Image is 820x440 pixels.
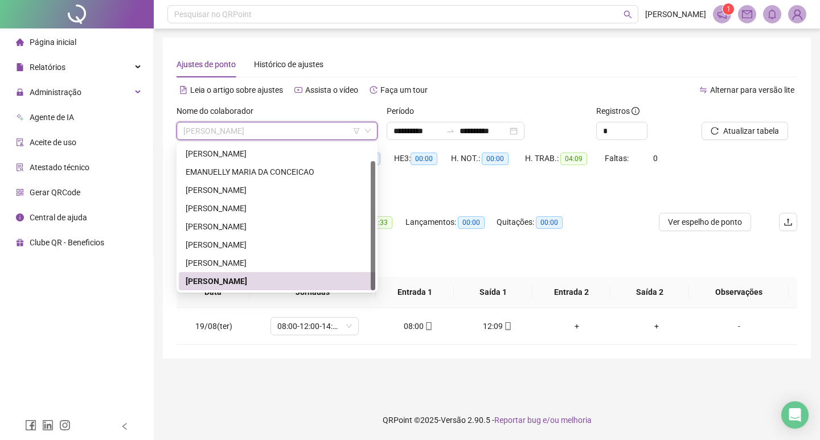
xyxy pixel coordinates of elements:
span: swap [699,86,707,94]
span: Relatórios [30,63,65,72]
div: [PERSON_NAME] [186,220,368,233]
span: Registros [596,105,639,117]
span: info-circle [632,107,639,115]
span: 00:00 [536,216,563,229]
span: linkedin [42,420,54,431]
span: Ajustes de ponto [177,60,236,69]
footer: QRPoint © 2025 - 2.90.5 - [154,400,820,440]
th: Saída 1 [454,277,532,308]
span: Observações [698,286,780,298]
span: 00:00 [482,153,509,165]
div: Lançamentos: [405,216,497,229]
div: NATALIA BRISA ALVES DE SOUZA BARBOSA [179,236,375,254]
div: RAYANE MACHADO LOPES [179,272,375,290]
span: instagram [59,420,71,431]
span: Central de ajuda [30,213,87,222]
span: audit [16,138,24,146]
span: Faltas: [605,154,630,163]
div: [PERSON_NAME] [186,275,368,287]
sup: 1 [723,3,734,15]
span: 00:00 [411,153,437,165]
div: Open Intercom Messenger [781,401,809,429]
span: Reportar bug e/ou melhoria [494,416,592,425]
span: down [364,128,371,134]
span: to [446,126,455,135]
div: EMANUELLY MARIA DA CONCEICAO [186,166,368,178]
div: ANA MARIA MOREIRA DA FONSECA [179,145,375,163]
span: Administração [30,88,81,97]
span: lock [16,88,24,96]
span: qrcode [16,188,24,196]
span: RAYANE MACHADO LOPES [183,122,371,139]
span: bell [767,9,777,19]
div: [PERSON_NAME] [186,238,368,251]
span: Agente de IA [30,113,74,122]
span: file [16,63,24,71]
span: notification [717,9,727,19]
span: facebook [25,420,36,431]
label: Nome do colaborador [177,105,261,117]
div: Quitações: [497,216,576,229]
span: Gerar QRCode [30,188,80,197]
span: Clube QR - Beneficios [30,238,104,247]
div: HE 3: [394,152,451,165]
span: 00:33 [366,216,392,229]
div: H. TRAB.: [525,152,605,165]
span: swap-right [446,126,455,135]
div: NATHALYANDRA DE ASSIS SILVA [179,254,375,272]
div: [PERSON_NAME] [186,202,368,215]
span: filter [353,128,360,134]
button: Ver espelho de ponto [659,213,751,231]
th: Data [177,277,249,308]
th: Observações [689,277,789,308]
img: 89225 [789,6,806,23]
div: [PERSON_NAME] [186,184,368,196]
span: 19/08(ter) [195,322,232,331]
span: mail [742,9,752,19]
span: 08:00-12:00-14:00-18:00 [277,318,352,335]
span: info-circle [16,213,24,221]
span: 0 [653,154,658,163]
th: Saída 2 [610,277,689,308]
span: Alternar para versão lite [710,85,794,94]
span: search [624,10,632,19]
span: home [16,38,24,46]
th: Entrada 2 [532,277,611,308]
span: reload [711,127,719,135]
div: 12:09 [467,320,528,332]
th: Entrada 1 [376,277,454,308]
div: H. NOT.: [451,152,525,165]
label: Período [387,105,421,117]
div: - [706,320,773,332]
span: mobile [424,322,433,330]
span: left [121,422,129,430]
span: 1 [727,5,731,13]
span: gift [16,238,24,246]
span: youtube [294,86,302,94]
span: Assista o vídeo [305,85,358,94]
span: upload [784,217,793,227]
span: Faça um tour [380,85,428,94]
div: + [626,320,687,332]
span: file-text [179,86,187,94]
span: Histórico de ajustes [254,60,323,69]
span: Ver espelho de ponto [668,216,742,228]
div: + [547,320,608,332]
div: [PERSON_NAME] [186,147,368,160]
span: mobile [503,322,512,330]
div: EMANUELLY MARIA DA CONCEICAO [179,163,375,181]
div: [PERSON_NAME] [186,257,368,269]
span: Atestado técnico [30,163,89,172]
span: Atualizar tabela [723,125,779,137]
button: Atualizar tabela [702,122,788,140]
span: solution [16,163,24,171]
span: 00:00 [458,216,485,229]
div: LAISSA LOPES DE OLIVEIRA [179,199,375,217]
div: GRAZIELA PEREIRA DE OLIVEIRA [179,181,375,199]
span: Aceite de uso [30,138,76,147]
span: history [370,86,378,94]
span: Leia o artigo sobre ajustes [190,85,283,94]
span: [PERSON_NAME] [645,8,706,20]
span: 04:09 [560,153,587,165]
div: 08:00 [388,320,449,332]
